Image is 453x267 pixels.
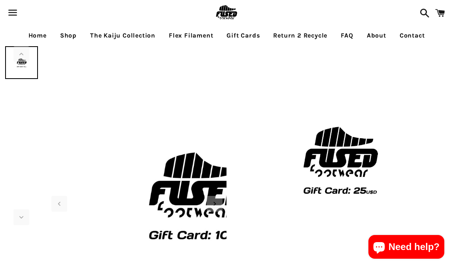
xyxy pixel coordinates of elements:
inbox-online-store-chat: Shopify online store chat [366,235,447,261]
a: Return 2 Recycle [267,26,333,45]
a: Home [23,26,53,45]
img: [3D printed Shoes] - lightweight custom 3dprinted shoes sneakers sandals fused footwear [5,46,38,79]
a: Gift Cards [221,26,266,45]
a: FAQ [335,26,359,45]
a: About [361,26,392,45]
a: Flex Filament [163,26,219,45]
a: Shop [54,26,83,45]
a: Contact [394,26,431,45]
div: Previous slide [51,196,67,212]
a: The Kaiju Collection [84,26,161,45]
div: Next slide [207,196,223,212]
